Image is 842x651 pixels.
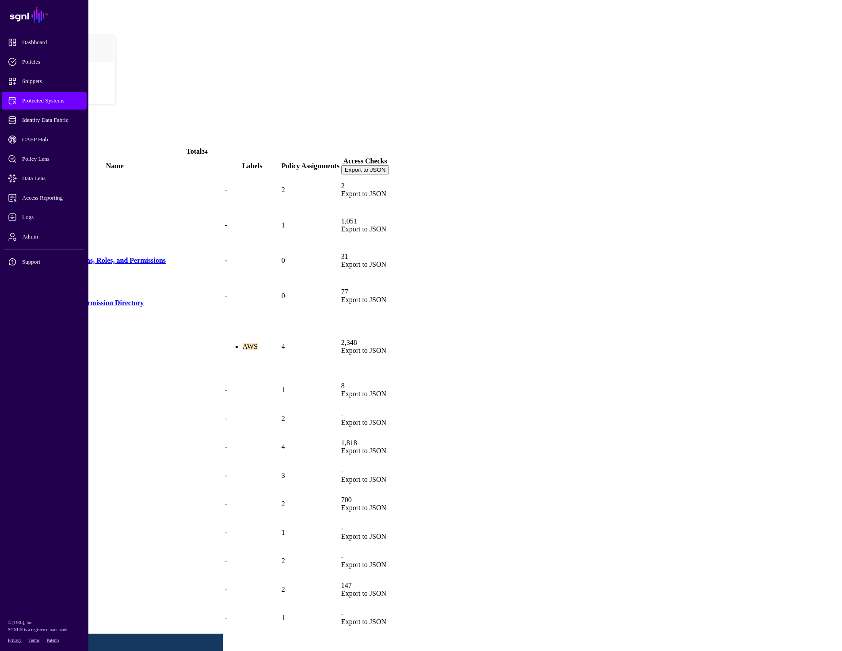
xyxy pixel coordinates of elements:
[341,182,389,198] div: 2
[341,496,389,512] div: 700
[341,582,389,598] div: 147
[2,228,87,246] a: Admin
[8,77,95,86] span: Snippets
[341,165,389,174] button: Export to JSON
[8,116,95,125] span: Identity Data Fabric
[243,343,258,350] span: AWS
[281,547,340,575] td: 2
[341,261,386,268] a: Export to JSON
[281,376,340,404] td: 1
[8,96,95,105] span: Protected Systems
[341,190,386,197] a: Export to JSON
[225,576,280,604] td: -
[8,232,95,241] span: Admin
[341,533,386,540] a: Export to JSON
[341,618,386,625] a: Export to JSON
[8,638,22,643] a: Privacy
[341,590,386,597] a: Export to JSON
[341,339,389,355] div: 2,348
[225,204,280,246] td: -
[341,553,389,569] div: -
[341,476,386,483] a: Export to JSON
[8,174,95,183] span: Data Lens
[2,53,87,71] a: Policies
[8,155,95,163] span: Policy Lens
[2,189,87,207] a: Access Reporting
[341,253,389,269] div: 31
[8,619,80,626] p: © [URL], Inc
[2,170,87,187] a: Data Lens
[341,411,389,427] div: -
[281,204,340,246] td: 1
[8,626,80,633] p: SGNL® is a registered trademark
[282,162,339,170] div: Policy Assignments
[341,504,386,511] a: Export to JSON
[341,225,386,233] a: Export to JSON
[187,148,202,155] strong: Total
[2,111,87,129] a: Identity Data Fabric
[281,247,340,275] td: 0
[7,162,223,170] div: Name
[341,288,389,304] div: 77
[8,38,95,47] span: Dashboard
[341,610,389,626] div: -
[281,490,340,518] td: 2
[341,561,386,568] a: Export to JSON
[281,275,340,317] td: 0
[225,433,280,461] td: -
[2,150,87,168] a: Policy Lens
[281,604,340,632] td: 1
[8,213,95,222] span: Logs
[2,131,87,148] a: CAEP Hub
[225,247,280,275] td: -
[2,72,87,90] a: Snippets
[341,382,389,398] div: 8
[341,468,389,484] div: -
[341,296,386,303] a: Export to JSON
[225,376,280,404] td: -
[341,157,389,165] div: Access Checks
[225,604,280,632] td: -
[225,547,280,575] td: -
[341,217,389,233] div: 1,051
[281,462,340,489] td: 3
[225,275,280,317] td: -
[225,519,280,547] td: -
[341,439,389,455] div: 1,818
[225,162,280,170] div: Labels
[341,525,389,541] div: -
[281,519,340,547] td: 1
[2,92,87,110] a: Protected Systems
[8,57,95,66] span: Policies
[202,148,208,155] small: 34
[8,257,95,266] span: Support
[281,433,340,461] td: 4
[225,405,280,432] td: -
[46,638,59,643] a: Patents
[225,490,280,518] td: -
[281,176,340,204] td: 2
[281,405,340,432] td: 2
[29,638,40,643] a: Terms
[8,135,95,144] span: CAEP Hub
[281,576,340,604] td: 2
[2,208,87,226] a: Logs
[225,462,280,489] td: -
[341,419,386,426] a: Export to JSON
[341,390,386,397] a: Export to JSON
[4,117,838,129] h2: Protected Systems
[225,176,280,204] td: -
[5,5,83,25] a: SGNL
[341,347,386,354] a: Export to JSON
[341,447,386,454] a: Export to JSON
[281,318,340,375] td: 4
[8,193,95,202] span: Access Reporting
[2,34,87,51] a: Dashboard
